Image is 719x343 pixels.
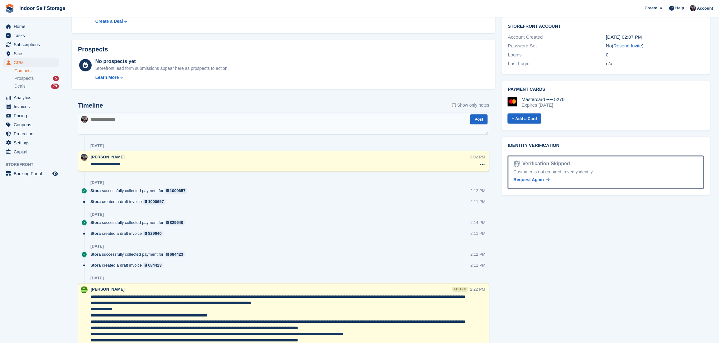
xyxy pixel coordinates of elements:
[3,49,59,58] a: menu
[165,220,185,226] a: 829640
[676,5,684,11] span: Help
[14,129,51,138] span: Protection
[90,220,101,226] span: Stora
[453,287,467,292] div: edited
[90,252,101,258] span: Stora
[170,220,183,226] div: 829640
[170,252,183,258] div: 684423
[90,263,166,268] div: created a draft invoice
[81,154,88,161] img: Sandra Pomeroy
[90,188,101,194] span: Stora
[14,93,51,102] span: Analytics
[91,287,125,292] span: [PERSON_NAME]
[520,160,570,168] div: Verification Skipped
[14,138,51,147] span: Settings
[95,65,229,72] div: Storefront lead form submissions appear here as prospects to action.
[5,4,14,13] img: stora-icon-8386f47178a22dfd0bd8f6a31ec36ba5ce8667c1dd55bd0f319d3a0aa187defe.svg
[3,169,59,178] a: menu
[606,51,704,59] div: 0
[14,68,59,74] a: Contacts
[148,263,161,268] div: 684423
[522,97,565,102] div: Mastercard •••• 5270
[14,75,59,82] a: Prospects 5
[3,102,59,111] a: menu
[471,188,486,194] div: 2:12 PM
[95,18,123,25] div: Create a Deal
[90,199,169,205] div: created a draft invoice
[90,263,101,268] span: Stora
[90,212,104,217] div: [DATE]
[90,244,104,249] div: [DATE]
[508,87,704,92] h2: Payment cards
[508,42,606,50] div: Password Set
[14,111,51,120] span: Pricing
[51,84,59,89] div: 79
[3,129,59,138] a: menu
[143,231,163,237] a: 829640
[612,43,644,48] span: ( )
[90,188,190,194] div: successfully collected payment for
[14,120,51,129] span: Coupons
[3,58,59,67] a: menu
[90,252,188,258] div: successfully collected payment for
[471,199,486,205] div: 2:11 PM
[165,188,187,194] a: 1000657
[514,161,520,167] img: Identity Verification Ready
[514,177,544,182] span: Request Again
[522,102,565,108] div: Expires [DATE]
[3,22,59,31] a: menu
[143,199,165,205] a: 1000657
[95,18,226,25] a: Create a Deal
[471,220,486,226] div: 2:14 PM
[90,143,104,148] div: [DATE]
[470,287,485,292] div: 2:22 PM
[95,74,119,81] div: Learn More
[606,60,704,67] div: n/a
[14,49,51,58] span: Sites
[95,74,229,81] a: Learn More
[614,43,642,48] a: Resend Invite
[697,5,713,12] span: Account
[78,102,103,109] h2: Timeline
[14,58,51,67] span: CRM
[514,169,698,176] div: Customer is not required to verify identity.
[470,154,485,160] div: 2:02 PM
[14,75,34,81] span: Prospects
[148,231,161,237] div: 829640
[17,3,68,13] a: Indoor Self Storage
[452,102,456,109] input: Show only notes
[3,138,59,147] a: menu
[471,263,486,268] div: 2:11 PM
[14,40,51,49] span: Subscriptions
[508,60,606,67] div: Last Login
[508,23,704,29] h2: Storefront Account
[508,97,518,107] img: Mastercard Logo
[148,199,164,205] div: 1000657
[14,83,26,89] span: Deals
[90,181,104,186] div: [DATE]
[645,5,657,11] span: Create
[90,220,188,226] div: successfully collected payment for
[53,76,59,81] div: 5
[606,34,704,41] div: [DATE] 02:07 PM
[690,5,696,11] img: Sandra Pomeroy
[14,83,59,89] a: Deals 79
[508,51,606,59] div: Logins
[452,102,490,109] label: Show only notes
[508,114,541,124] a: + Add a Card
[14,102,51,111] span: Invoices
[90,276,104,281] div: [DATE]
[3,120,59,129] a: menu
[3,93,59,102] a: menu
[14,31,51,40] span: Tasks
[514,177,550,183] a: Request Again
[90,231,101,237] span: Stora
[508,34,606,41] div: Account Created
[3,147,59,156] a: menu
[14,22,51,31] span: Home
[78,46,108,53] h2: Prospects
[90,199,101,205] span: Stora
[90,231,166,237] div: created a draft invoice
[165,252,185,258] a: 684423
[470,114,488,125] button: Post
